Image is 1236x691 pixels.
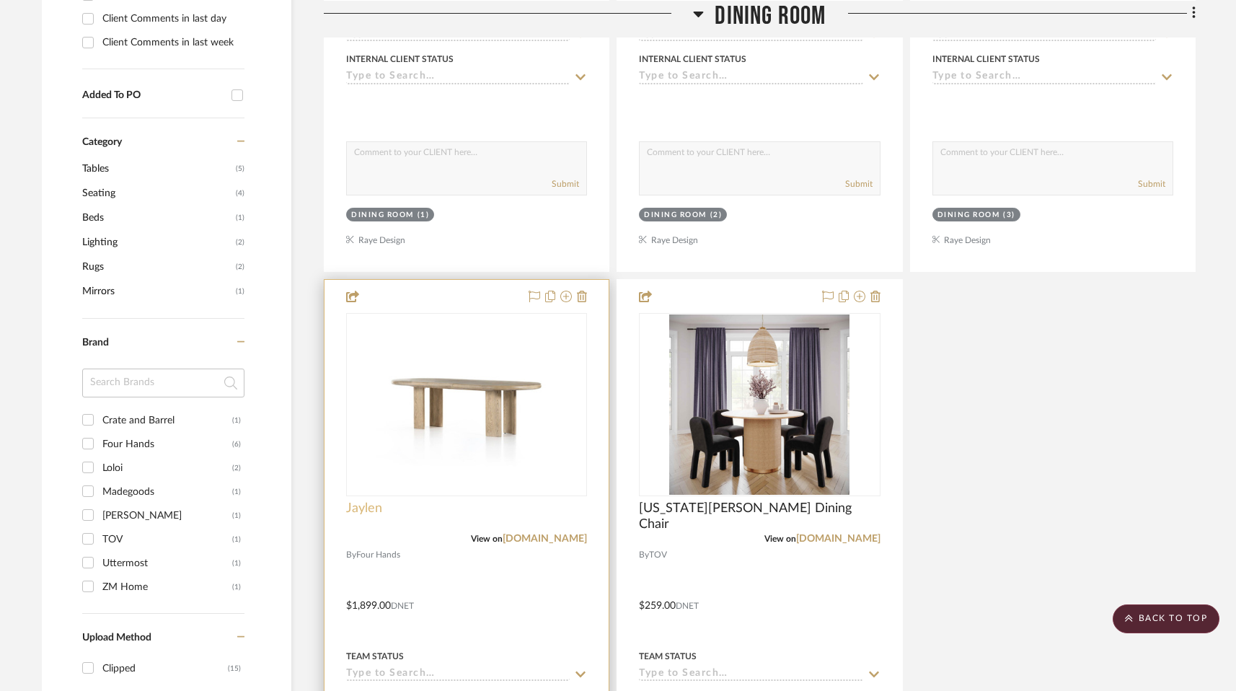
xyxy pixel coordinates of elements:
[232,552,241,575] div: (1)
[346,548,356,562] span: By
[232,457,241,480] div: (2)
[796,534,880,544] a: [DOMAIN_NAME]
[82,230,232,255] span: Lighting
[102,433,232,456] div: Four Hands
[639,668,862,682] input: Type to Search…
[102,576,232,599] div: ZM Home
[102,7,241,30] div: Client Comments in last day
[356,548,400,562] span: Four Hands
[102,552,232,575] div: Uttermost
[236,231,244,254] span: (2)
[346,668,570,682] input: Type to Search…
[102,457,232,480] div: Loloi
[1003,210,1015,221] div: (3)
[376,314,557,495] img: Jaylen
[82,255,232,279] span: Rugs
[764,534,796,543] span: View on
[639,548,649,562] span: By
[82,89,224,102] div: Added To PO
[669,314,849,495] img: Georgia Chenille Dining Chair
[82,338,109,348] span: Brand
[232,576,241,599] div: (1)
[640,314,879,496] div: 0
[639,650,697,663] div: Team Status
[845,177,873,190] button: Submit
[82,181,232,206] span: Seating
[236,206,244,229] span: (1)
[932,71,1156,84] input: Type to Search…
[102,657,228,680] div: Clipped
[82,633,151,643] span: Upload Method
[346,71,570,84] input: Type to Search…
[932,53,1040,66] div: Internal Client Status
[236,280,244,303] span: (1)
[937,210,1000,221] div: Dining Room
[346,501,382,516] span: Jaylen
[228,657,241,680] div: (15)
[82,157,232,181] span: Tables
[82,369,244,397] input: Search Brands
[710,210,723,221] div: (2)
[639,71,862,84] input: Type to Search…
[346,53,454,66] div: Internal Client Status
[82,279,232,304] span: Mirrors
[232,504,241,527] div: (1)
[639,53,746,66] div: Internal Client Status
[232,528,241,551] div: (1)
[232,433,241,456] div: (6)
[418,210,430,221] div: (1)
[644,210,707,221] div: Dining Room
[351,210,414,221] div: Dining Room
[236,157,244,180] span: (5)
[649,548,667,562] span: TOV
[236,255,244,278] span: (2)
[82,206,232,230] span: Beds
[346,650,404,663] div: Team Status
[102,480,232,503] div: Madegoods
[102,409,232,432] div: Crate and Barrel
[82,136,122,149] span: Category
[232,409,241,432] div: (1)
[503,534,587,544] a: [DOMAIN_NAME]
[1138,177,1165,190] button: Submit
[102,31,241,54] div: Client Comments in last week
[232,480,241,503] div: (1)
[552,177,579,190] button: Submit
[102,528,232,551] div: TOV
[471,534,503,543] span: View on
[639,501,880,532] span: [US_STATE][PERSON_NAME] Dining Chair
[1113,604,1219,633] scroll-to-top-button: BACK TO TOP
[102,504,232,527] div: [PERSON_NAME]
[236,182,244,205] span: (4)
